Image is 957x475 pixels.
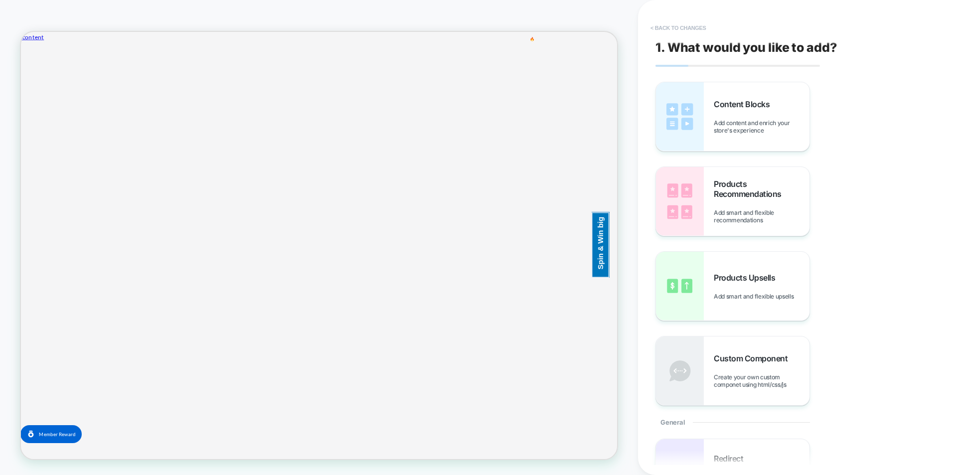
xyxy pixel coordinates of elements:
span: Create your own custom componet using html/css/js [714,373,809,388]
span: 🔥 [679,5,686,14]
span: Products Recommendations [714,179,809,199]
span: Add smart and flexible recommendations [714,209,809,224]
button: < Back to changes [645,20,711,36]
span: Add content and enrich your store's experience [714,119,809,134]
span: Content Blocks [714,99,775,109]
span: Redirect [714,454,748,464]
button: Spin & Win big [768,247,779,317]
span: Add smart and flexible upsells [714,293,798,300]
span: Custom Component [714,353,793,363]
div: General [655,406,810,439]
span: Products Upsells [714,273,780,283]
span: 1. What would you like to add? [655,40,837,55]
